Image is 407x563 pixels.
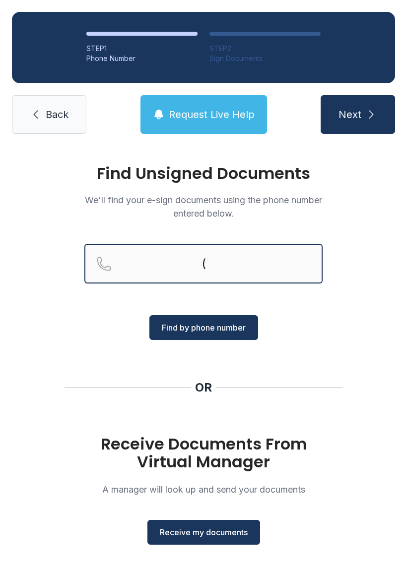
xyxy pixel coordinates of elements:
[84,193,323,220] p: We'll find your e-sign documents using the phone number entered below.
[162,322,246,334] span: Find by phone number
[195,380,212,395] div: OR
[46,108,68,121] span: Back
[86,54,198,63] div: Phone Number
[169,108,255,121] span: Request Live Help
[86,44,198,54] div: STEP 1
[209,44,321,54] div: STEP 2
[339,108,361,121] span: Next
[84,244,323,283] input: Reservation phone number
[84,435,323,471] h1: Receive Documents From Virtual Manager
[160,526,248,538] span: Receive my documents
[84,166,323,181] h1: Find Unsigned Documents
[209,54,321,63] div: Sign Documents
[84,483,323,496] p: A manager will look up and send your documents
